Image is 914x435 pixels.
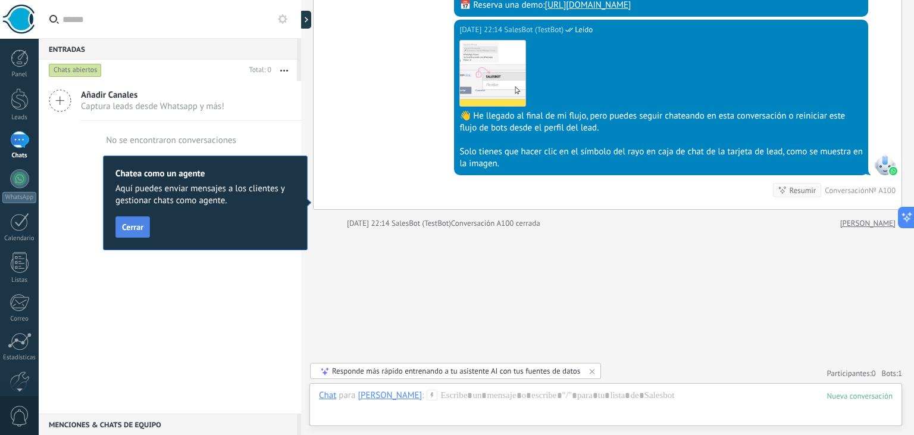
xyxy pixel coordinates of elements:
div: [DATE] 22:14 [347,218,392,229]
div: Chats abiertos [49,63,102,77]
div: Resumir [790,185,816,196]
span: Cerrar [122,223,143,231]
span: Leído [575,24,593,36]
div: Conversación [825,185,869,195]
div: Conversación A100 cerrada [451,218,540,229]
span: Captura leads desde Whatsapp y más! [81,101,224,112]
div: Solo tienes que hacer clic en el símbolo del rayo en caja de chat de la tarjeta de lead, como se ... [459,146,863,170]
div: Correo [2,315,37,323]
div: Total: 0 [245,64,271,76]
span: Bots: [882,368,902,378]
a: [PERSON_NAME] [840,218,896,229]
img: 55cc4839-63ee-4daa-b60e-22b04c112717 [460,41,525,106]
div: WhatsApp [2,192,36,203]
span: SalesBot (TestBot) [392,218,451,228]
div: 👋 He llegado al final de mi flujo, pero puedes seguir chateando en esta conversación o reiniciar ... [459,110,863,134]
span: SalesBot (TestBot) [504,24,564,36]
span: 1 [898,368,902,378]
h2: Chatea como un agente [115,168,295,179]
div: Calendario [2,235,37,243]
span: : [422,390,424,402]
div: Listas [2,276,37,284]
div: Entradas [39,38,297,60]
span: 0 [872,368,876,378]
span: Añadir Canales [81,89,224,101]
span: SalesBot [874,154,896,175]
div: [DATE] 22:14 [459,24,504,36]
div: Estadísticas [2,354,37,362]
span: Aquí puedes enviar mensajes a los clientes y gestionar chats como agente. [115,183,295,207]
button: Cerrar [115,216,150,238]
div: Responde más rápido entrenando a tu asistente AI con tus fuentes de datos [332,366,580,376]
div: Menciones & Chats de equipo [39,414,297,435]
div: № A100 [869,185,896,195]
div: No se encontraron conversaciones [106,135,236,146]
img: waba.svg [889,167,897,175]
div: Chats [2,152,37,160]
a: Participantes:0 [827,368,875,378]
div: Oscar Amezqueta [358,390,422,400]
div: Panel [2,71,37,79]
div: Leads [2,114,37,122]
button: Más [271,60,297,81]
span: para [339,390,355,402]
div: Mostrar [299,11,311,29]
